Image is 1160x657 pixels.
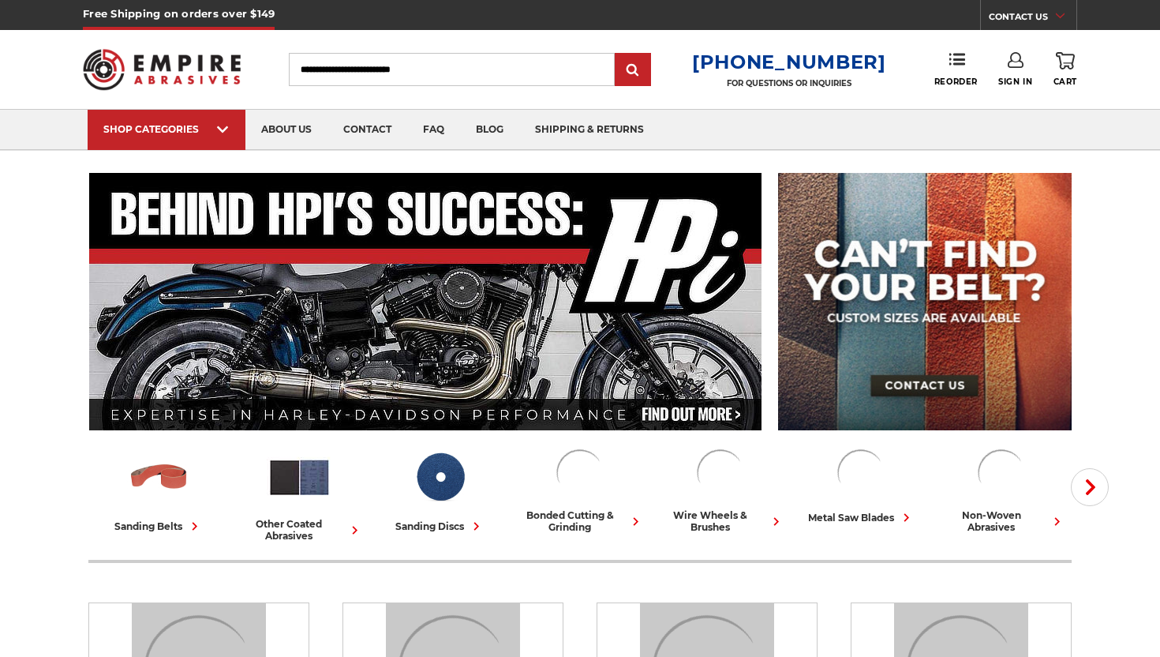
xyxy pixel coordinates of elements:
input: Submit [617,54,649,86]
a: non-woven abrasives [937,445,1065,533]
a: sanding discs [376,445,503,535]
a: [PHONE_NUMBER] [692,51,886,73]
a: Reorder [934,52,978,86]
img: Other Coated Abrasives [267,445,332,510]
button: Next [1071,468,1109,506]
a: metal saw blades [797,445,925,526]
img: Bonded Cutting & Grinding [552,445,608,501]
div: SHOP CATEGORIES [103,123,230,135]
a: faq [407,110,460,150]
a: contact [327,110,407,150]
a: sanding belts [95,445,223,535]
div: wire wheels & brushes [657,509,784,533]
a: about us [245,110,327,150]
img: Banner for an interview featuring Horsepower Inc who makes Harley performance upgrades featured o... [89,173,762,430]
a: bonded cutting & grinding [516,445,644,533]
img: promo banner for custom belts. [778,173,1072,430]
div: non-woven abrasives [937,509,1065,533]
div: other coated abrasives [235,518,363,542]
img: Non-woven Abrasives [973,445,1030,501]
img: Wire Wheels & Brushes [692,445,749,501]
p: FOR QUESTIONS OR INQUIRIES [692,78,886,88]
div: bonded cutting & grinding [516,509,644,533]
a: blog [460,110,519,150]
a: other coated abrasives [235,445,363,542]
span: Sign In [998,77,1032,87]
span: Reorder [934,77,978,87]
a: wire wheels & brushes [657,445,784,533]
a: CONTACT US [989,8,1076,30]
div: sanding belts [114,518,203,535]
img: Sanding Belts [126,445,192,510]
img: Sanding Discs [407,445,473,510]
div: metal saw blades [808,509,915,526]
a: shipping & returns [519,110,660,150]
img: Metal Saw Blades [833,445,889,501]
span: Cart [1053,77,1077,87]
div: sanding discs [395,518,485,535]
a: Cart [1053,52,1077,87]
img: Empire Abrasives [83,39,241,100]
